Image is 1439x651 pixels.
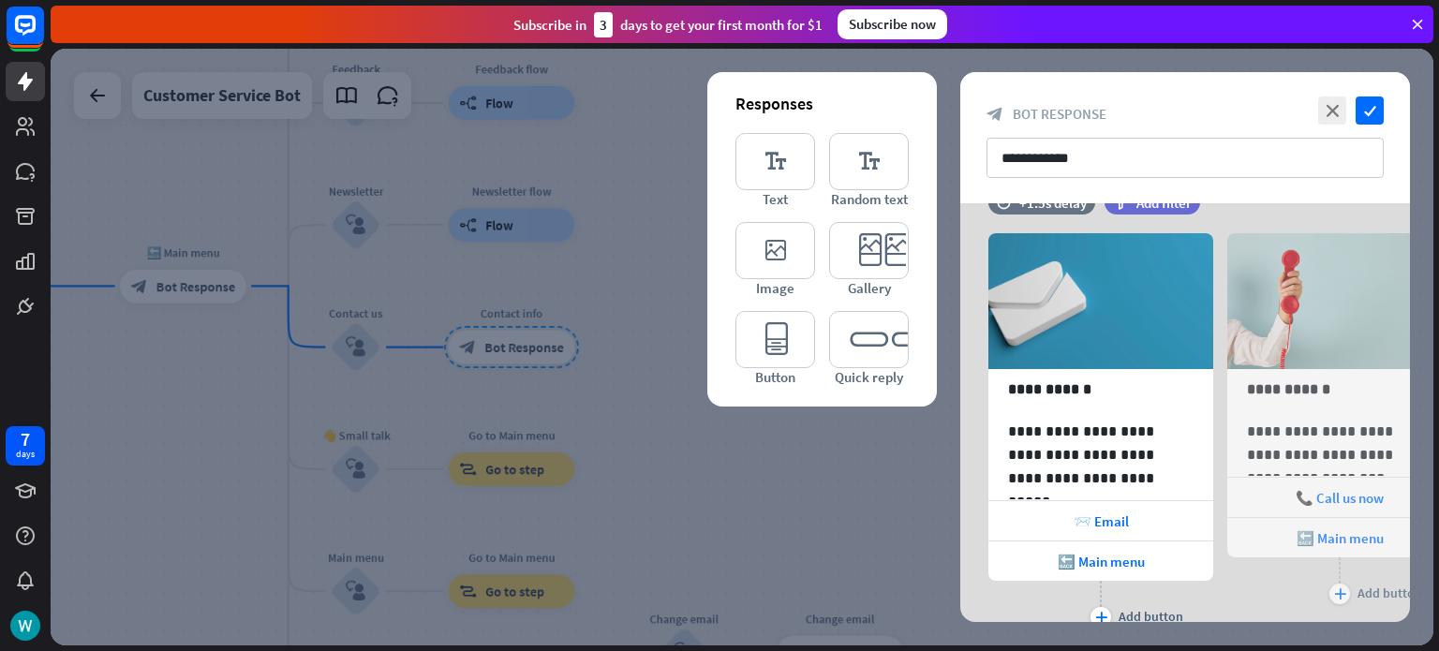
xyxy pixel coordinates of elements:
[1334,588,1346,599] i: plus
[838,9,947,39] div: Subscribe now
[1119,608,1183,625] div: Add button
[15,7,71,64] button: Open LiveChat chat widget
[1356,96,1384,125] i: check
[1296,489,1384,507] span: 📞 Call us now
[594,12,613,37] div: 3
[513,12,823,37] div: Subscribe in days to get your first month for $1
[1074,512,1129,530] span: 📨 Email
[1318,96,1346,125] i: close
[988,233,1213,369] img: preview
[1357,584,1422,601] div: Add button
[6,426,45,466] a: 7 days
[16,448,35,461] div: days
[1297,529,1384,547] span: 🔙 Main menu
[1058,553,1145,570] span: 🔙 Main menu
[987,106,1003,123] i: block_bot_response
[1095,612,1107,623] i: plus
[21,431,30,448] div: 7
[1013,105,1106,123] span: Bot Response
